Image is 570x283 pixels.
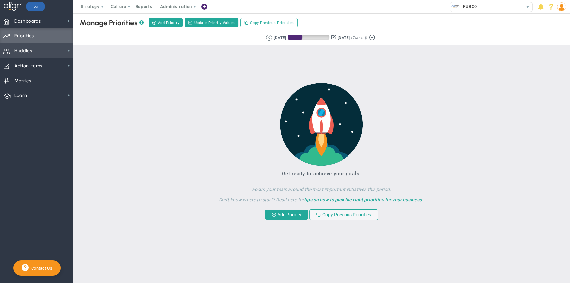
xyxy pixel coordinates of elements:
[176,171,467,177] h3: Get ready to achieve your goals.
[14,44,32,58] span: Huddles
[176,182,467,192] h4: Focus your team around the most important initiatives this period.
[194,20,235,26] span: Update Priority Values
[14,89,27,103] span: Learn
[557,2,566,11] img: 96429.Person.photo
[14,59,42,73] span: Action Items
[158,20,179,26] span: Add Priority
[240,18,298,27] button: Copy Previous Priorities
[451,2,460,11] img: 21558.Company.photo
[309,209,378,220] button: Copy Previous Priorities
[81,4,100,9] span: Strategy
[250,20,294,26] span: Copy Previous Priorities
[351,35,367,41] span: (Current)
[29,266,52,271] span: Contact Us
[265,210,308,220] button: Add Priority
[460,2,477,11] span: PUBCO
[14,14,41,28] span: Dashboards
[14,74,31,88] span: Metrics
[523,2,532,12] span: select
[111,4,126,9] span: Culture
[149,18,183,27] button: Add Priority
[176,192,467,203] h4: Don't know where to start? Read here for .
[160,4,192,9] span: Administration
[304,197,422,202] a: tips on how to pick the right priorities for your business
[274,35,286,41] div: [DATE]
[337,35,350,41] div: [DATE]
[14,29,34,43] span: Priorities
[266,35,272,41] button: Go to previous period
[185,18,238,27] button: Update Priority Values
[288,35,329,40] div: Period Progress: 35% Day 33 of 92 with 59 remaining.
[80,18,144,27] div: Manage Priorities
